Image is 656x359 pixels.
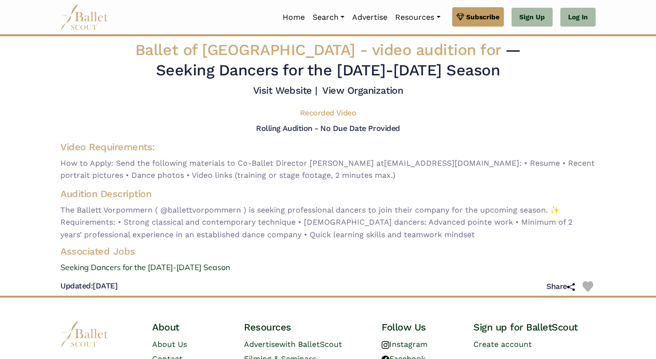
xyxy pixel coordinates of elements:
[152,321,228,333] h4: About
[348,7,391,28] a: Advertise
[473,321,596,333] h4: Sign up for BalletScout
[60,204,596,241] span: The Ballett Vorpommern ( @ballettvorpommern ) is seeking professional dancers to join their compa...
[53,261,603,274] a: Seeking Dancers for the [DATE]-[DATE] Season
[473,340,532,349] a: Create account
[279,340,342,349] span: with BalletScout
[60,281,117,291] h5: [DATE]
[60,157,596,182] span: How to Apply: Send the following materials to Co-Ballet Director [PERSON_NAME] at [EMAIL_ADDRESS]...
[512,8,553,27] a: Sign Up
[152,340,187,349] a: About Us
[560,8,596,27] a: Log In
[60,187,596,200] h4: Audition Description
[382,340,428,349] a: Instagram
[244,340,342,349] a: Advertisewith BalletScout
[382,321,458,333] h4: Follow Us
[372,41,501,59] span: video audition for
[452,7,504,27] a: Subscribe
[253,85,317,96] a: Visit Website |
[156,41,521,79] span: — Seeking Dancers for the [DATE]-[DATE] Season
[456,12,464,22] img: gem.svg
[546,282,575,292] h5: Share
[279,7,309,28] a: Home
[466,12,499,22] span: Subscribe
[60,281,93,290] span: Updated:
[256,124,399,133] h5: Rolling Audition - No Due Date Provided
[382,341,389,349] img: instagram logo
[60,141,155,153] span: Video Requirements:
[300,108,356,118] h5: Recorded Video
[135,41,506,59] span: Ballet of [GEOGRAPHIC_DATA] -
[391,7,444,28] a: Resources
[53,245,603,258] h4: Associated Jobs
[309,7,348,28] a: Search
[244,321,366,333] h4: Resources
[322,85,403,96] a: View Organization
[60,321,109,347] img: logo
